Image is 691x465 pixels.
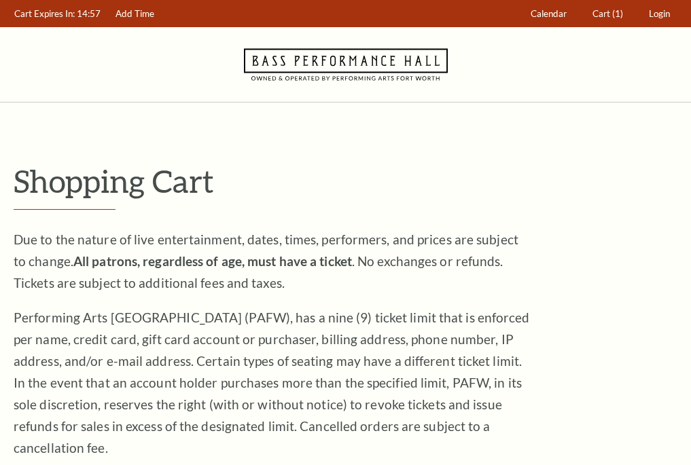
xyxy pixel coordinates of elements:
[643,1,677,27] a: Login
[14,231,518,291] span: Due to the nature of live entertainment, dates, times, performers, and prices are subject to chan...
[586,1,630,27] a: Cart (1)
[14,164,677,198] p: Shopping Cart
[525,1,573,27] a: Calendar
[612,8,623,19] span: (1)
[77,8,101,19] span: 14:57
[14,307,530,459] p: Performing Arts [GEOGRAPHIC_DATA] (PAFW), has a nine (9) ticket limit that is enforced per name, ...
[592,8,610,19] span: Cart
[73,253,352,269] strong: All patrons, regardless of age, must have a ticket
[531,8,567,19] span: Calendar
[109,1,161,27] a: Add Time
[14,8,75,19] span: Cart Expires In:
[649,8,670,19] span: Login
